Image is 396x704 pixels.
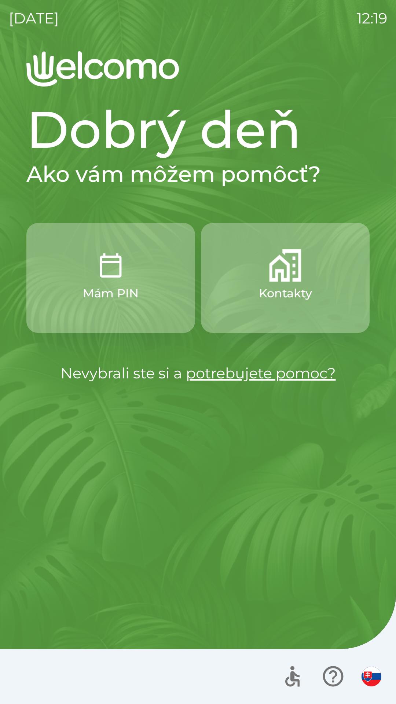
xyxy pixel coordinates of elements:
h2: Ako vám môžem pomôcť? [26,161,370,188]
img: Logo [26,51,370,87]
img: b27049de-0b2f-40e4-9c03-fd08ed06dc8a.png [269,249,301,282]
button: Kontakty [201,223,370,333]
p: 12:19 [357,7,387,29]
button: Mám PIN [26,223,195,333]
p: Mám PIN [83,285,139,302]
img: sk flag [362,667,381,686]
a: potrebujete pomoc? [186,364,336,382]
p: [DATE] [9,7,59,29]
img: 5e2e28c1-c202-46ef-a5d1-e3942d4b9552.png [95,249,127,282]
h1: Dobrý deň [26,98,370,161]
p: Nevybrali ste si a [26,362,370,384]
p: Kontakty [259,285,312,302]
